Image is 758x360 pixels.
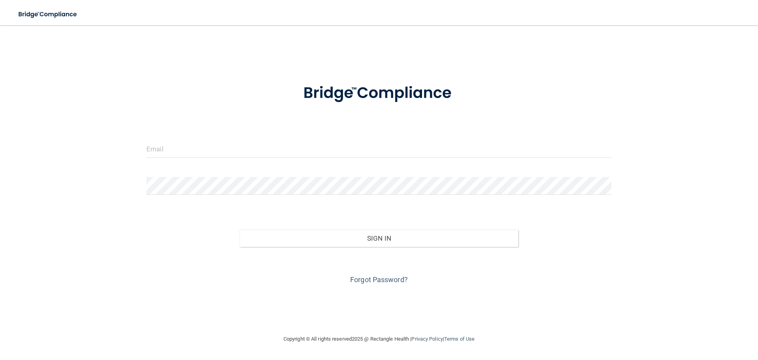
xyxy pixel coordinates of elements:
[350,275,408,284] a: Forgot Password?
[146,140,612,158] input: Email
[287,73,471,114] img: bridge_compliance_login_screen.278c3ca4.svg
[411,336,443,342] a: Privacy Policy
[235,326,523,352] div: Copyright © All rights reserved 2025 @ Rectangle Health | |
[444,336,475,342] a: Terms of Use
[12,6,84,23] img: bridge_compliance_login_screen.278c3ca4.svg
[240,230,519,247] button: Sign In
